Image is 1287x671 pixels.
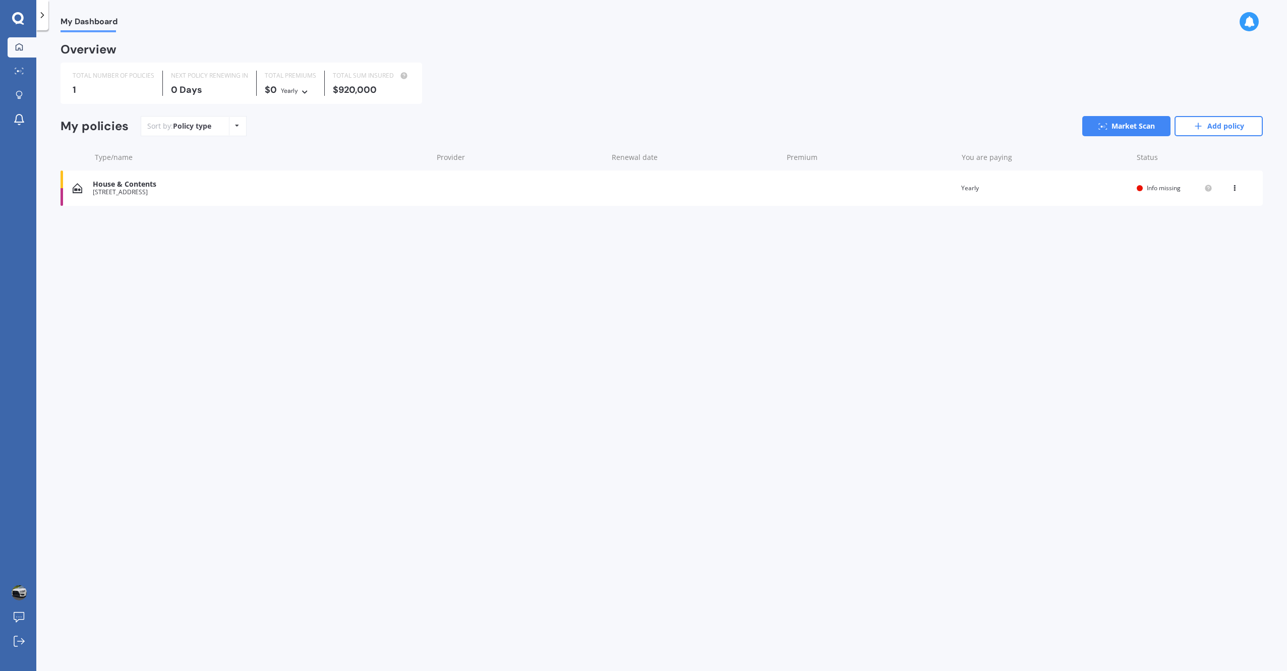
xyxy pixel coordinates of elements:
[12,585,27,600] img: AAcHTteZ4bgf-liQsXUhXcdZdqkU3KavFF2lOKpQhoIiX7o8qq8=s96-c
[93,180,427,189] div: House & Contents
[1175,116,1263,136] a: Add policy
[787,152,954,162] div: Premium
[612,152,779,162] div: Renewal date
[147,121,211,131] div: Sort by:
[333,85,410,95] div: $920,000
[171,71,248,81] div: NEXT POLICY RENEWING IN
[171,85,248,95] div: 0 Days
[265,85,316,96] div: $0
[61,44,116,54] div: Overview
[962,152,1129,162] div: You are paying
[1082,116,1171,136] a: Market Scan
[95,152,429,162] div: Type/name
[73,85,154,95] div: 1
[437,152,604,162] div: Provider
[61,17,118,30] span: My Dashboard
[73,183,82,193] img: House & Contents
[61,119,129,134] div: My policies
[333,71,410,81] div: TOTAL SUM INSURED
[1147,184,1181,192] span: Info missing
[173,121,211,131] div: Policy type
[265,71,316,81] div: TOTAL PREMIUMS
[961,183,1129,193] div: Yearly
[281,86,298,96] div: Yearly
[1137,152,1212,162] div: Status
[73,71,154,81] div: TOTAL NUMBER OF POLICIES
[93,189,427,196] div: [STREET_ADDRESS]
